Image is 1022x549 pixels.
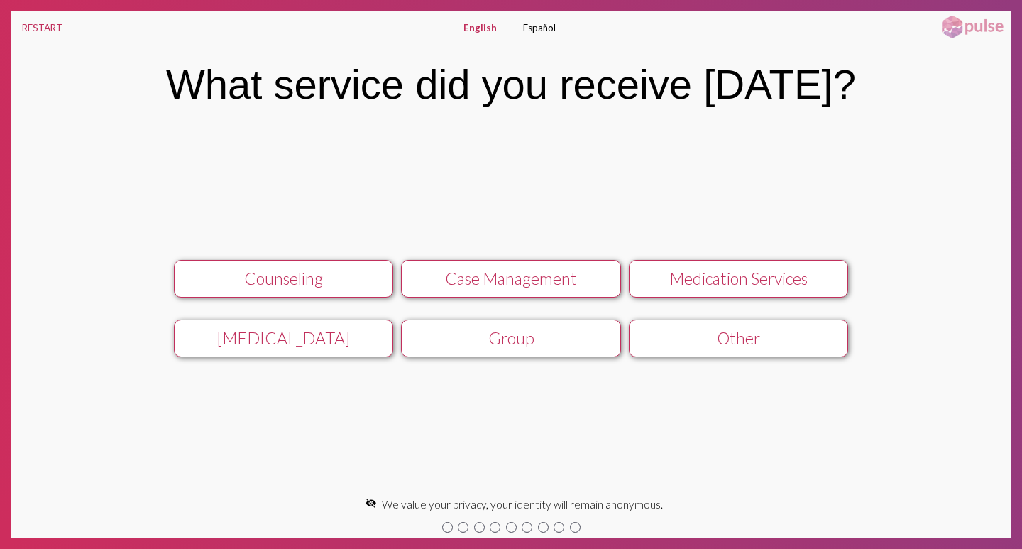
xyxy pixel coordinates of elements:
[174,320,393,357] button: [MEDICAL_DATA]
[11,11,74,45] button: RESTART
[452,11,508,45] button: English
[185,268,381,288] div: Counseling
[174,260,393,298] button: Counseling
[401,260,620,298] button: Case Management
[937,14,1008,40] img: pulsehorizontalsmall.png
[166,61,856,108] div: What service did you receive [DATE]?
[413,328,609,348] div: Group
[512,11,567,45] button: Español
[401,320,620,357] button: Group
[366,498,376,509] mat-icon: visibility_off
[641,268,837,288] div: Medication Services
[641,328,837,348] div: Other
[185,328,381,348] div: [MEDICAL_DATA]
[629,320,848,357] button: Other
[629,260,848,298] button: Medication Services
[382,498,663,511] span: We value your privacy, your identity will remain anonymous.
[413,268,609,288] div: Case Management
